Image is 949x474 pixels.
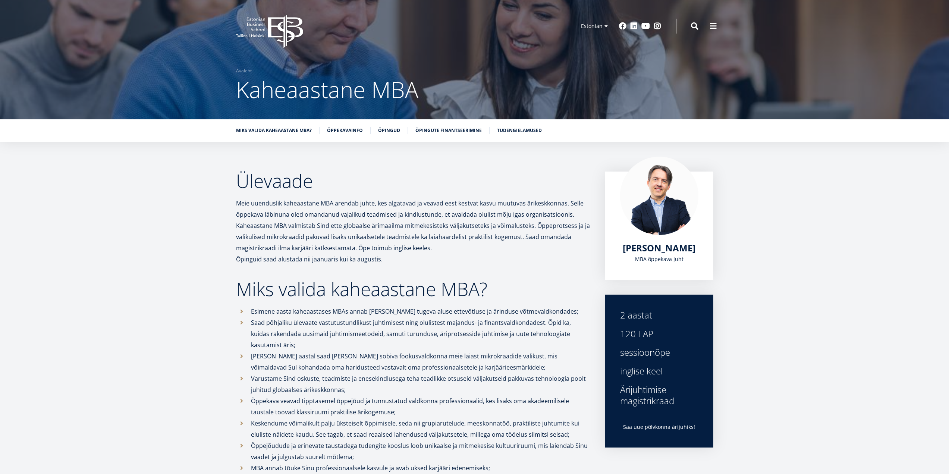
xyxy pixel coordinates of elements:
p: Keskendume võimalikult palju üksteiselt õppimisele, seda nii grupiarutelude, meeskonnatöö, prakti... [251,418,590,440]
a: Facebook [619,22,626,30]
img: Marko Rillo [620,157,698,235]
span: Tehnoloogia ja innovatsiooni juhtimine (MBA) [9,92,110,99]
a: Tudengielamused [497,127,542,134]
div: inglise keel [620,365,698,377]
a: Õpingute finantseerimine [415,127,482,134]
p: Varustame Sind oskuste, teadmiste ja enesekindlusega teha teadlikke otsuseid väljakutseid pakkuva... [251,373,590,395]
p: Saad põhjaliku ülevaate vastutustundlikust juhtimisest ning olulistest majandus- ja finantsvaldko... [251,317,590,351]
p: Õppekava veavad tipptasemel õppejõud ja tunnustatud valdkonna professionaalid, kes lisaks oma aka... [251,395,590,418]
a: Õppekavainfo [327,127,363,134]
span: [PERSON_NAME] [623,242,695,254]
span: Perekonnanimi [177,0,211,7]
p: Meie uuenduslik kaheaastane MBA arendab juhte, kes algatavad ja veavad eest kestvat kasvu muutuva... [236,198,590,254]
p: Õpinguid saad alustada nii jaanuaris kui ka augustis. [236,254,590,265]
a: Youtube [641,22,650,30]
a: Miks valida kaheaastane MBA? [236,127,312,134]
p: Esimene aasta kaheaastases MBAs annab [PERSON_NAME] tugeva aluse ettevõtluse ja ärinduse võtmeval... [251,306,590,317]
div: 2 aastat [620,310,698,321]
a: Õpingud [378,127,400,134]
div: sessioonõpe [620,347,698,358]
a: Avaleht [236,67,252,75]
a: Instagram [654,22,661,30]
div: Ärijuhtimise magistrikraad [620,384,698,406]
a: [PERSON_NAME] [623,242,695,254]
input: Tehnoloogia ja innovatsiooni juhtimine (MBA) [2,93,7,98]
h2: Ülevaade [236,172,590,190]
span: Kaheaastane MBA [236,74,418,105]
p: [PERSON_NAME] aastal saad [PERSON_NAME] sobiva fookusvaldkonna meie laiast mikrokraadide valikust... [251,351,590,373]
input: Kaheaastane MBA [2,83,7,88]
a: Linkedin [630,22,638,30]
p: Õppejõudude ja erinevate taustadega tudengite kooslus loob unikaalse ja mitmekesise kultuuriruumi... [251,440,590,462]
div: MBA õppekava juht [620,254,698,265]
p: Saa uue põlvkonna ärijuhiks! [620,421,698,433]
span: Kaheaastane MBA [9,83,49,90]
div: 120 EAP [620,328,698,339]
span: Üheaastane eestikeelne MBA [9,73,73,80]
p: MBA annab tõuke Sinu professionaalsele kasvule ja avab uksed karjääri edenemiseks; [251,462,590,474]
input: Üheaastane eestikeelne MBA [2,73,7,78]
h2: Miks valida kaheaastane MBA? [236,280,590,298]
